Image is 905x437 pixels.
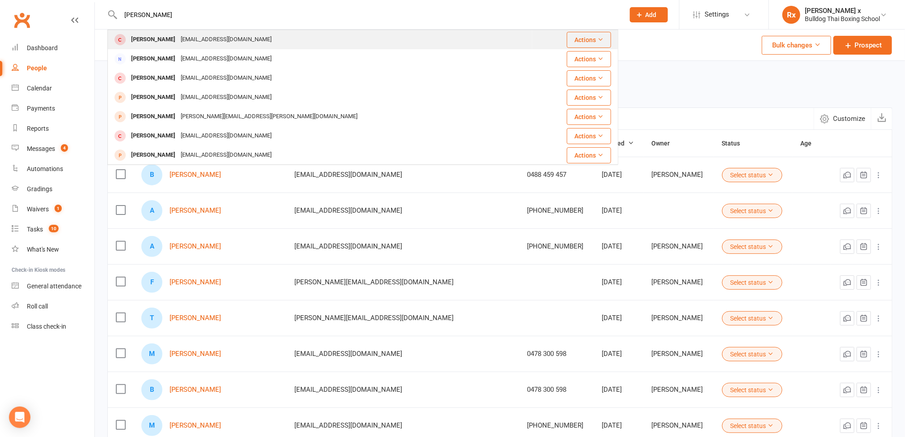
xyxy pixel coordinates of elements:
[170,171,221,179] a: [PERSON_NAME]
[602,422,636,429] div: [DATE]
[805,7,880,15] div: [PERSON_NAME] x
[27,226,43,233] div: Tasks
[567,128,611,144] button: Actions
[652,243,706,250] div: [PERSON_NAME]
[833,113,865,124] span: Customize
[128,52,178,65] div: [PERSON_NAME]
[178,33,274,46] div: [EMAIL_ADDRESS][DOMAIN_NAME]
[722,275,782,290] button: Select status
[722,240,782,254] button: Select status
[170,314,221,322] a: [PERSON_NAME]
[652,350,706,358] div: [PERSON_NAME]
[178,72,274,85] div: [EMAIL_ADDRESS][DOMAIN_NAME]
[178,91,274,104] div: [EMAIL_ADDRESS][DOMAIN_NAME]
[722,311,782,326] button: Select status
[782,6,800,24] div: Rx
[12,179,94,199] a: Gradings
[652,386,706,394] div: [PERSON_NAME]
[527,386,586,394] div: 0478 300 598
[178,129,274,142] div: [EMAIL_ADDRESS][DOMAIN_NAME]
[567,51,611,67] button: Actions
[722,168,782,182] button: Select status
[128,91,178,104] div: [PERSON_NAME]
[567,109,611,125] button: Actions
[12,199,94,219] a: Waivers 1
[27,185,52,193] div: Gradings
[141,379,162,400] div: Bailey
[170,278,221,286] a: [PERSON_NAME]
[170,243,221,250] a: [PERSON_NAME]
[141,415,162,436] div: Mateo
[814,108,871,129] button: Customize
[27,64,47,72] div: People
[128,129,178,142] div: [PERSON_NAME]
[170,350,221,358] a: [PERSON_NAME]
[652,140,680,147] span: Owner
[141,308,162,329] div: Tanya
[722,347,782,361] button: Select status
[652,314,706,322] div: [PERSON_NAME]
[170,207,221,214] a: [PERSON_NAME]
[27,283,81,290] div: General attendance
[170,422,221,429] a: [PERSON_NAME]
[178,110,360,123] div: [PERSON_NAME][EMAIL_ADDRESS][PERSON_NAME][DOMAIN_NAME]
[294,417,402,434] span: [EMAIL_ADDRESS][DOMAIN_NAME]
[11,9,33,31] a: Clubworx
[118,9,619,21] input: Search...
[602,350,636,358] div: [DATE]
[12,78,94,99] a: Calendar
[27,125,49,132] div: Reports
[12,317,94,337] a: Class kiosk mode
[141,272,162,293] div: Franklin
[128,33,178,46] div: [PERSON_NAME]
[527,422,586,429] div: [PHONE_NUMBER]
[652,278,706,286] div: [PERSON_NAME]
[128,110,178,123] div: [PERSON_NAME]
[12,99,94,119] a: Payments
[12,139,94,159] a: Messages 4
[12,296,94,317] a: Roll call
[27,44,58,51] div: Dashboard
[61,144,68,152] span: 4
[170,386,221,394] a: [PERSON_NAME]
[27,145,55,152] div: Messages
[805,15,880,23] div: Bulldog Thai Boxing School
[294,345,402,362] span: [EMAIL_ADDRESS][DOMAIN_NAME]
[12,119,94,139] a: Reports
[527,207,586,214] div: [PHONE_NUMBER]
[294,238,402,255] span: [EMAIL_ADDRESS][DOMAIN_NAME]
[722,419,782,433] button: Select status
[27,323,66,330] div: Class check-in
[652,171,706,179] div: [PERSON_NAME]
[652,422,706,429] div: [PERSON_NAME]
[833,36,892,55] a: Prospect
[652,138,680,149] button: Owner
[12,219,94,240] a: Tasks 10
[567,90,611,106] button: Actions
[141,164,162,185] div: Brendan
[178,149,274,162] div: [EMAIL_ADDRESS][DOMAIN_NAME]
[722,383,782,397] button: Select status
[12,240,94,260] a: What's New
[722,140,750,147] span: Status
[27,206,49,213] div: Waivers
[602,243,636,250] div: [DATE]
[294,166,402,183] span: [EMAIL_ADDRESS][DOMAIN_NAME]
[27,303,48,310] div: Roll call
[141,343,162,364] div: Macey
[705,4,729,25] span: Settings
[12,58,94,78] a: People
[27,165,63,172] div: Automations
[630,7,668,22] button: Add
[646,11,657,18] span: Add
[294,274,454,291] span: [PERSON_NAME][EMAIL_ADDRESS][DOMAIN_NAME]
[602,207,636,214] div: [DATE]
[722,138,750,149] button: Status
[854,40,882,51] span: Prospect
[527,350,586,358] div: 0478 300 598
[12,276,94,296] a: General attendance kiosk mode
[27,105,55,112] div: Payments
[55,205,62,212] span: 1
[722,204,782,218] button: Select status
[800,140,821,147] span: Age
